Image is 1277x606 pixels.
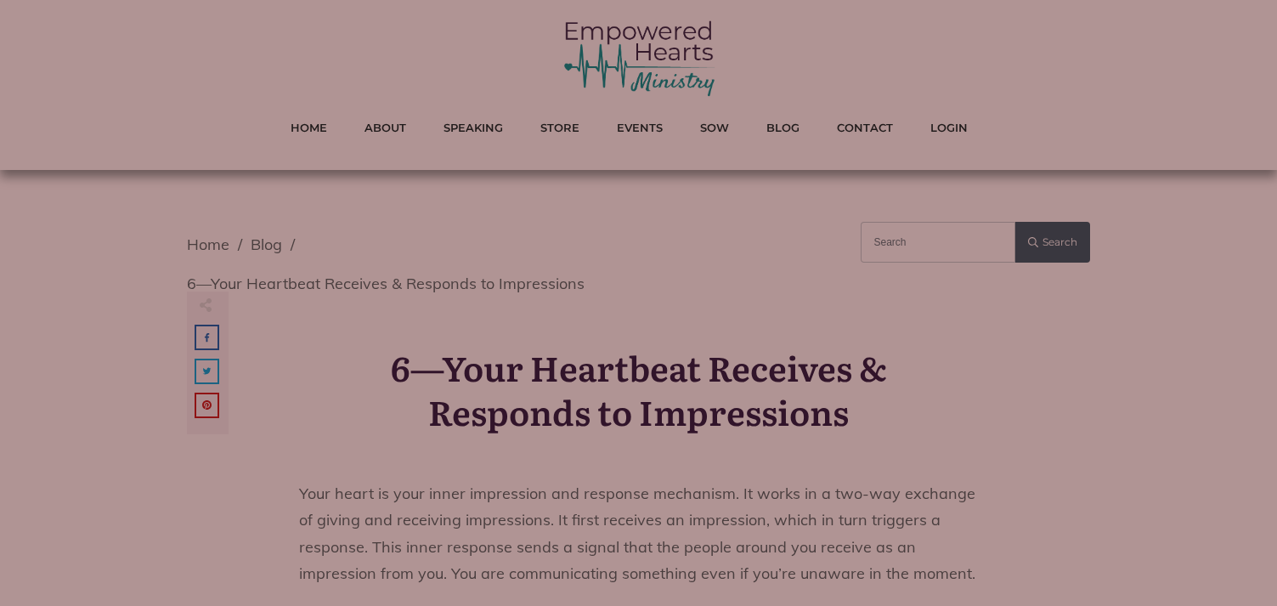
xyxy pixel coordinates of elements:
[364,116,406,139] a: ABOUT
[251,234,282,255] a: Blog
[1015,222,1090,263] button: Search
[540,116,579,139] a: STORE
[861,222,1015,263] input: Search
[562,18,715,98] img: empowered hearts ministry
[391,342,887,436] span: 6—Your Heartbeat Receives & Responds to Impressions
[1043,234,1077,251] span: Search
[187,234,229,255] a: Home
[299,467,979,600] p: Your heart is your inner impression and response mechanism. It works in a two-way exchange of giv...
[837,116,893,139] a: CONTACT
[187,235,229,254] span: Home
[251,235,282,254] span: Blog
[444,116,503,139] a: SPEAKING
[187,273,585,294] span: 6—Your Heartbeat Receives & Responds to Impressions
[617,116,663,139] a: EVENTS
[766,116,800,139] a: BLOG
[291,116,327,139] a: HOME
[930,116,968,139] a: LOGIN
[700,116,729,139] a: SOW
[291,234,295,272] li: /
[238,234,242,272] li: /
